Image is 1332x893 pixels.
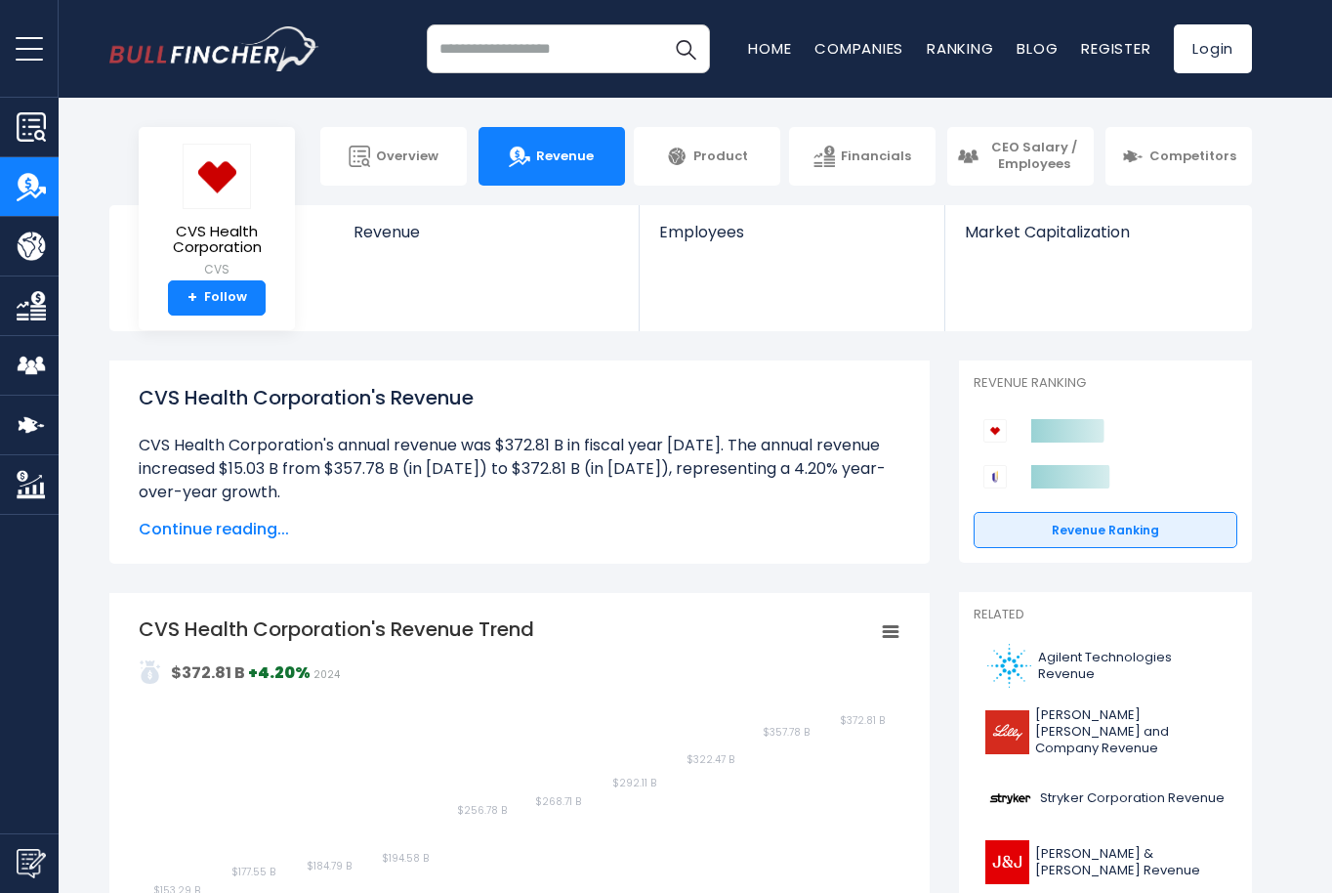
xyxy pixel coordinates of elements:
[634,127,780,186] a: Product
[248,661,311,684] strong: +4.20%
[139,660,162,684] img: addasd
[139,518,900,541] span: Continue reading...
[109,26,319,71] img: bullfincher logo
[382,851,429,866] text: $194.58 B
[313,667,340,682] span: 2024
[139,434,900,504] li: CVS Health Corporation's annual revenue was $372.81 B in fiscal year [DATE]. The annual revenue i...
[376,149,438,165] span: Overview
[974,375,1237,392] p: Revenue Ranking
[1149,149,1236,165] span: Competitors
[687,752,734,767] text: $322.47 B
[789,127,936,186] a: Financials
[983,419,1007,443] img: CVS Health Corporation competitors logo
[927,38,993,59] a: Ranking
[153,143,280,280] a: CVS Health Corporation CVS
[334,205,640,275] a: Revenue
[640,205,943,275] a: Employees
[1105,127,1252,186] a: Competitors
[974,639,1237,693] a: Agilent Technologies Revenue
[840,713,885,728] text: $372.81 B
[479,127,625,186] a: Revenue
[985,710,1029,754] img: LLY logo
[171,661,245,684] strong: $372.81 B
[168,280,266,316] a: +Follow
[974,702,1237,762] a: [PERSON_NAME] [PERSON_NAME] and Company Revenue
[154,261,279,278] small: CVS
[841,149,911,165] span: Financials
[965,223,1230,241] span: Market Capitalization
[748,38,791,59] a: Home
[154,224,279,256] span: CVS Health Corporation
[983,465,1007,489] img: UnitedHealth Group Incorporated competitors logo
[231,865,275,879] text: $177.55 B
[985,777,1034,821] img: SYK logo
[947,127,1094,186] a: CEO Salary / Employees
[974,835,1237,889] a: [PERSON_NAME] & [PERSON_NAME] Revenue
[661,24,710,73] button: Search
[659,223,924,241] span: Employees
[945,205,1250,275] a: Market Capitalization
[1017,38,1058,59] a: Blog
[814,38,903,59] a: Companies
[985,840,1029,884] img: JNJ logo
[139,616,534,643] tspan: CVS Health Corporation's Revenue Trend
[693,149,748,165] span: Product
[763,725,810,740] text: $357.78 B
[974,607,1237,623] p: Related
[536,149,594,165] span: Revenue
[457,803,507,818] text: $256.78 B
[307,859,352,873] text: $184.79 B
[187,289,197,307] strong: +
[984,140,1084,173] span: CEO Salary / Employees
[985,644,1032,688] img: A logo
[974,512,1237,549] a: Revenue Ranking
[320,127,467,186] a: Overview
[974,772,1237,826] a: Stryker Corporation Revenue
[109,26,319,71] a: Go to homepage
[1174,24,1252,73] a: Login
[535,794,581,809] text: $268.71 B
[139,383,900,412] h1: CVS Health Corporation's Revenue
[612,776,656,790] text: $292.11 B
[1081,38,1150,59] a: Register
[354,223,620,241] span: Revenue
